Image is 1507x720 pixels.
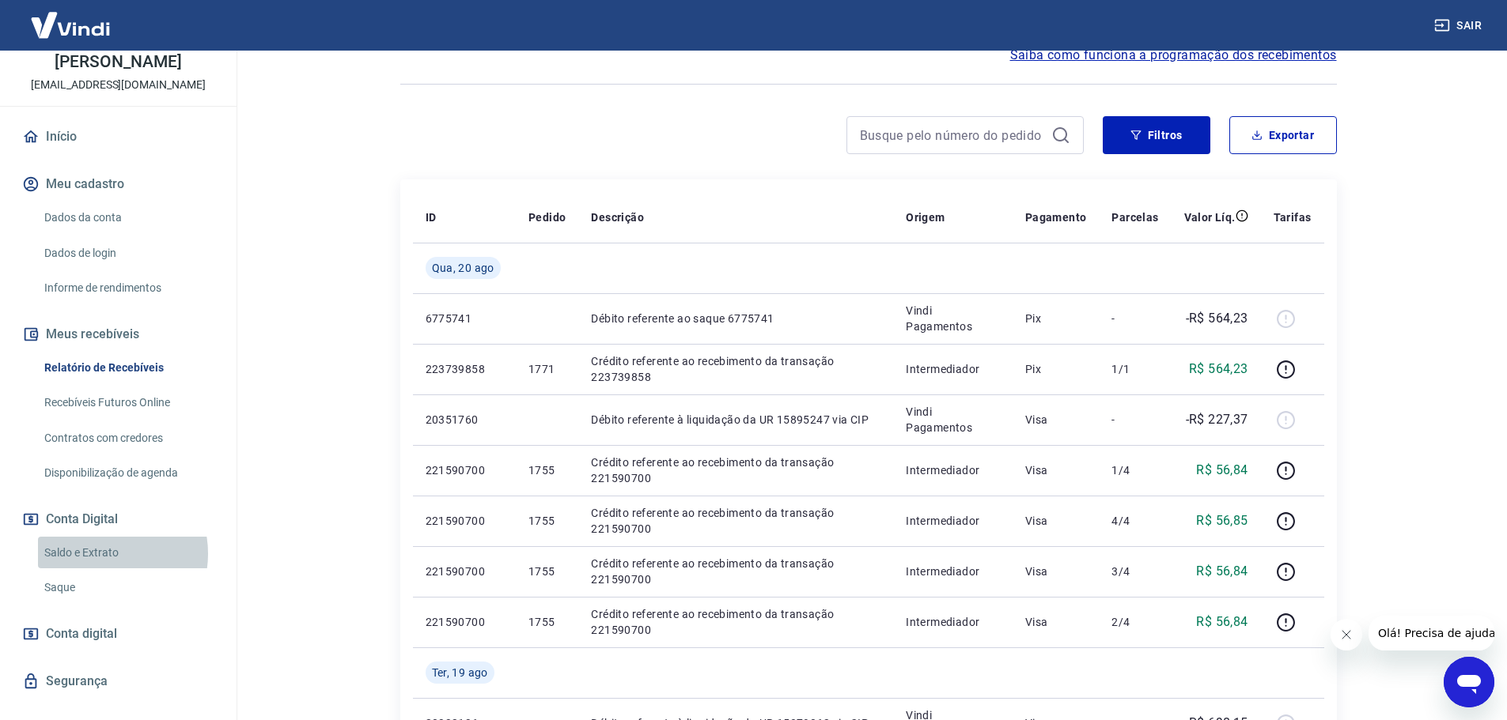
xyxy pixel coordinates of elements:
[528,513,566,529] p: 1755
[528,209,566,225] p: Pedido
[426,311,503,326] p: 6775741
[591,209,644,225] p: Descrição
[1189,360,1248,379] p: R$ 564,23
[906,361,1000,377] p: Intermediador
[1111,614,1158,630] p: 2/4
[46,623,117,645] span: Conta digital
[528,462,566,478] p: 1755
[55,54,181,70] p: [PERSON_NAME]
[38,422,218,454] a: Contratos com credores
[1196,511,1248,530] p: R$ 56,85
[591,412,880,428] p: Débito referente à liquidação da UR 15895247 via CIP
[1111,412,1158,428] p: -
[1025,361,1087,377] p: Pix
[1103,116,1210,154] button: Filtros
[38,571,218,604] a: Saque
[591,454,880,486] p: Crédito referente ao recebimento da transação 221590700
[906,303,1000,334] p: Vindi Pagamentos
[591,505,880,537] p: Crédito referente ao recebimento da transação 221590700
[860,123,1045,147] input: Busque pelo número do pedido
[426,513,503,529] p: 221590700
[426,412,503,428] p: 20351760
[38,352,218,384] a: Relatório de Recebíveis
[591,311,880,326] p: Débito referente ao saque 6775741
[426,209,437,225] p: ID
[19,119,218,154] a: Início
[591,606,880,638] p: Crédito referente ao recebimento da transação 221590700
[1025,462,1087,478] p: Visa
[38,272,218,304] a: Informe de rendimentos
[1025,311,1087,326] p: Pix
[1196,562,1248,581] p: R$ 56,84
[1444,657,1494,707] iframe: Botão para abrir a janela de mensagens
[591,556,880,587] p: Crédito referente ao recebimento da transação 221590700
[906,404,1000,435] p: Vindi Pagamentos
[1025,614,1087,630] p: Visa
[19,664,218,699] a: Segurança
[432,260,494,276] span: Qua, 20 ago
[19,317,218,352] button: Meus recebíveis
[38,457,218,489] a: Disponibilização de agenda
[19,167,218,202] button: Meu cadastro
[432,665,488,680] span: Ter, 19 ago
[1431,11,1488,40] button: Sair
[19,1,122,49] img: Vindi
[1184,209,1236,225] p: Valor Líq.
[1274,209,1312,225] p: Tarifas
[528,361,566,377] p: 1771
[1196,461,1248,480] p: R$ 56,84
[1111,564,1158,579] p: 3/4
[426,462,503,478] p: 221590700
[1025,564,1087,579] p: Visa
[1111,462,1158,478] p: 1/4
[38,537,218,569] a: Saldo e Extrato
[1111,361,1158,377] p: 1/1
[38,386,218,419] a: Recebíveis Futuros Online
[1025,513,1087,529] p: Visa
[906,209,945,225] p: Origem
[528,614,566,630] p: 1755
[1010,46,1337,65] a: Saiba como funciona a programação dos recebimentos
[1111,209,1158,225] p: Parcelas
[906,564,1000,579] p: Intermediador
[1111,513,1158,529] p: 4/4
[1186,410,1248,429] p: -R$ 227,37
[906,614,1000,630] p: Intermediador
[906,462,1000,478] p: Intermediador
[1111,311,1158,326] p: -
[591,353,880,385] p: Crédito referente ao recebimento da transação 223739858
[426,361,503,377] p: 223739858
[38,237,218,270] a: Dados de login
[1025,209,1087,225] p: Pagamento
[528,564,566,579] p: 1755
[19,616,218,651] a: Conta digital
[1186,309,1248,328] p: -R$ 564,23
[1331,619,1362,650] iframe: Fechar mensagem
[906,513,1000,529] p: Intermediador
[1369,616,1494,650] iframe: Mensagem da empresa
[1025,412,1087,428] p: Visa
[1229,116,1337,154] button: Exportar
[31,77,206,93] p: [EMAIL_ADDRESS][DOMAIN_NAME]
[426,614,503,630] p: 221590700
[19,502,218,537] button: Conta Digital
[38,202,218,234] a: Dados da conta
[1196,613,1248,631] p: R$ 56,84
[426,564,503,579] p: 221590700
[9,11,133,24] span: Olá! Precisa de ajuda?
